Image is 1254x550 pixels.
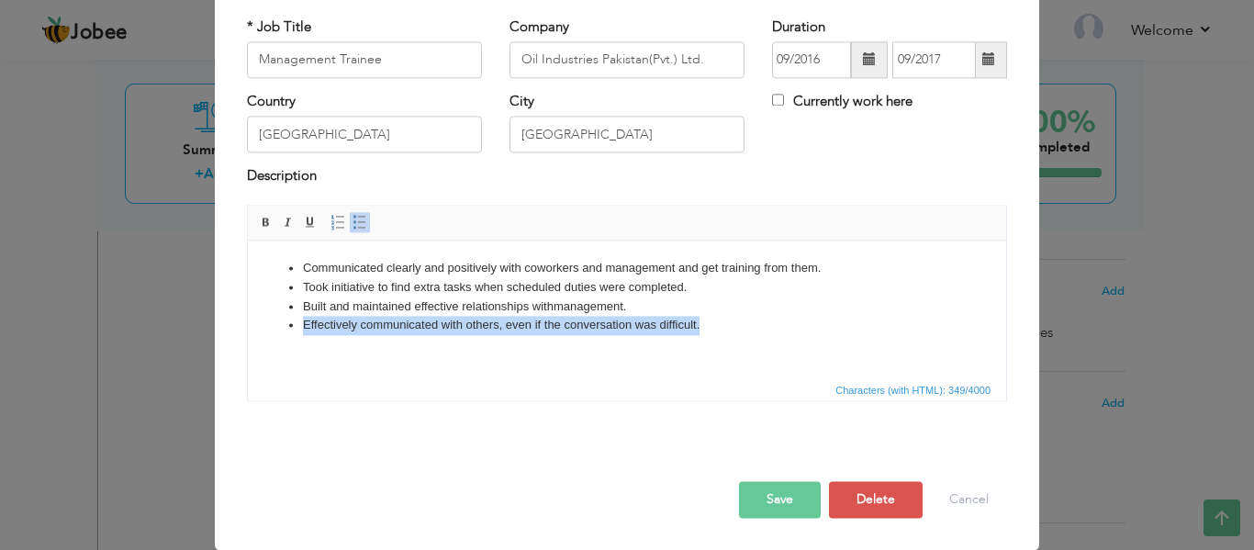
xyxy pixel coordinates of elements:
a: Italic [278,212,298,232]
div: Statistics [832,382,996,398]
input: Present [892,41,976,78]
input: Currently work here [772,94,784,106]
a: Insert/Remove Numbered List [328,212,348,232]
button: Cancel [931,481,1007,518]
label: Duration [772,17,825,37]
input: From [772,41,851,78]
a: Underline [300,212,320,232]
a: Insert/Remove Bulleted List [350,212,370,232]
iframe: Rich Text Editor, workEditor [248,241,1006,378]
span: Characters (with HTML): 349/4000 [832,382,994,398]
label: Currently work here [772,92,913,111]
label: Company [509,17,569,37]
a: Bold [256,212,276,232]
label: City [509,92,534,111]
button: Save [739,481,821,518]
button: Delete [829,481,923,518]
label: Description [247,167,317,186]
label: Country [247,92,296,111]
label: * Job Title [247,17,311,37]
